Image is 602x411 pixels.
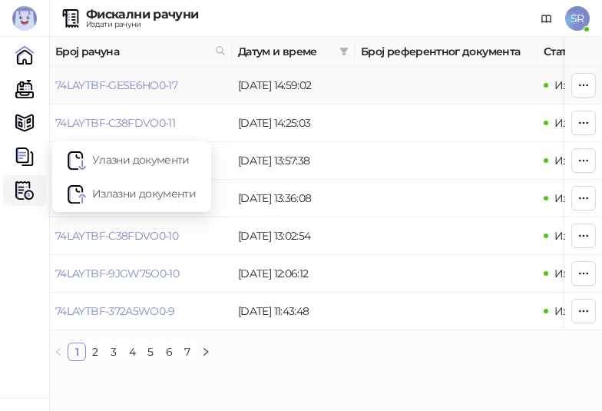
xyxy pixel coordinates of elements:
a: 74LAYTBF-GESE6HO0-17 [55,78,177,92]
a: 3 [105,343,122,360]
a: 74LAYTBF-9JGW75O0-10 [55,267,179,280]
button: right [197,343,215,361]
td: 74LAYTBF-9JGW75O0-10 [49,255,232,293]
a: 2 [87,343,104,360]
td: 74LAYTBF-C38FDVO0-10 [49,217,232,255]
span: Издат [554,78,585,92]
a: 4 [124,343,141,360]
li: Претходна страна [49,343,68,361]
td: [DATE] 13:57:38 [232,142,355,180]
span: left [54,347,63,356]
a: 74LAYTBF-C38FDVO0-11 [55,116,175,130]
a: 5 [142,343,159,360]
span: right [201,347,210,356]
span: Издат [554,267,585,280]
li: 2 [86,343,104,361]
a: Ulazni dokumentiУлазни документи [68,144,196,175]
span: Датум и време [238,43,333,60]
li: 4 [123,343,141,361]
div: Фискални рачуни [86,8,198,21]
th: Број референтног документа [355,37,537,67]
span: Издат [554,191,585,205]
span: SR [565,6,590,31]
span: Издат [554,304,585,318]
td: [DATE] 14:59:02 [232,67,355,104]
li: Следећа страна [197,343,215,361]
li: 3 [104,343,123,361]
td: 74LAYTBF-372A5WO0-9 [49,293,232,330]
th: Број рачуна [49,37,232,67]
a: 6 [160,343,177,360]
li: 1 [68,343,86,361]
td: [DATE] 14:25:03 [232,104,355,142]
a: Излазни документи [68,178,196,209]
a: 74LAYTBF-C38FDVO0-10 [55,229,178,243]
td: [DATE] 13:02:54 [232,217,355,255]
td: 74LAYTBF-GESE6HO0-17 [49,67,232,104]
a: 1 [68,343,85,360]
td: [DATE] 12:06:12 [232,255,355,293]
li: 5 [141,343,160,361]
a: Документација [534,6,559,31]
span: Издат [554,229,585,243]
span: Издат [554,154,585,167]
td: 74LAYTBF-C38FDVO0-11 [49,104,232,142]
span: Издат [554,116,585,130]
span: filter [336,40,352,63]
span: Број рачуна [55,43,209,60]
div: Издати рачуни [86,21,198,28]
td: [DATE] 13:36:08 [232,180,355,217]
a: 7 [179,343,196,360]
td: [DATE] 11:43:48 [232,293,355,330]
a: 74LAYTBF-372A5WO0-9 [55,304,175,318]
img: Logo [12,6,37,31]
button: left [49,343,68,361]
li: 7 [178,343,197,361]
span: filter [339,47,349,56]
li: 6 [160,343,178,361]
